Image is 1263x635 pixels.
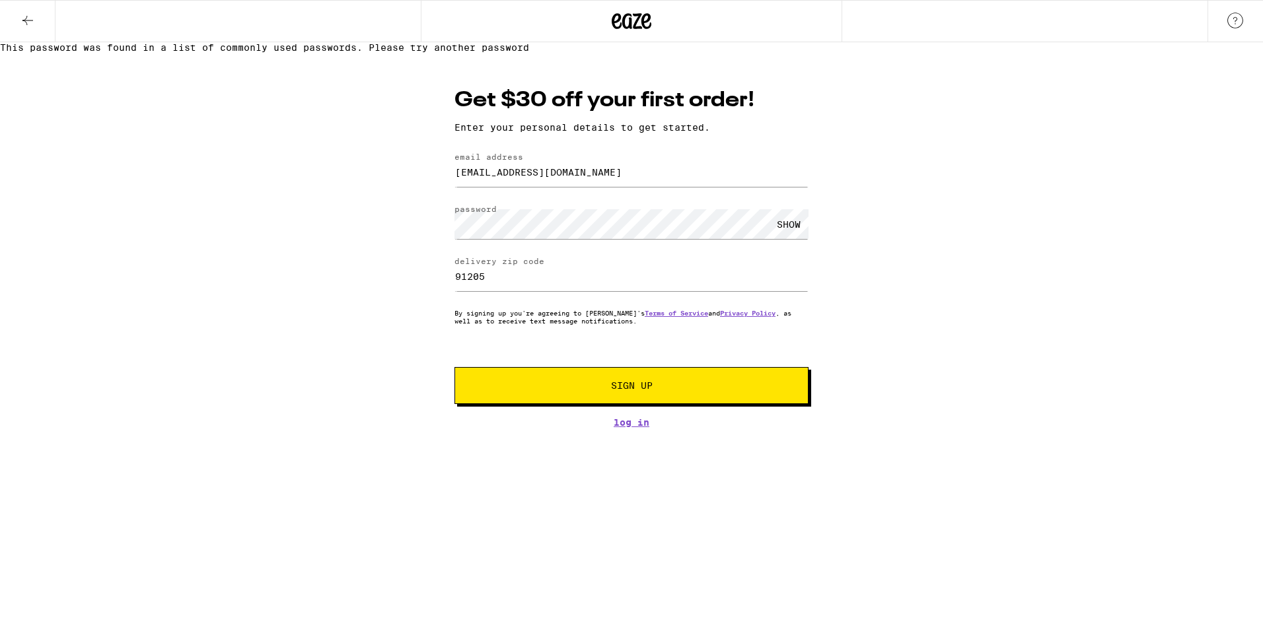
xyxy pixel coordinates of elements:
[454,309,809,325] p: By signing up you're agreeing to [PERSON_NAME]'s and , as well as to receive text message notific...
[454,367,809,404] button: Sign Up
[454,261,809,291] input: delivery zip code
[454,257,544,265] label: delivery zip code
[769,209,809,239] div: SHOW
[645,309,708,317] a: Terms of Service
[611,381,653,390] span: Sign Up
[454,122,809,133] p: Enter your personal details to get started.
[454,205,497,213] label: password
[30,9,57,21] span: Help
[454,152,523,161] label: email address
[454,417,809,428] a: Log In
[720,309,776,317] a: Privacy Policy
[454,86,809,116] h1: Get $30 off your first order!
[454,157,809,187] input: email address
